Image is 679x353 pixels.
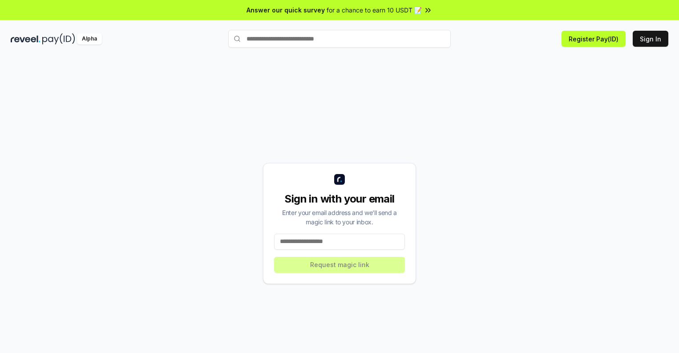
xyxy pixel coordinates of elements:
span: for a chance to earn 10 USDT 📝 [327,5,422,15]
img: pay_id [42,33,75,45]
button: Sign In [633,31,668,47]
img: logo_small [334,174,345,185]
div: Alpha [77,33,102,45]
img: reveel_dark [11,33,40,45]
button: Register Pay(ID) [562,31,626,47]
div: Enter your email address and we’ll send a magic link to your inbox. [274,208,405,227]
span: Answer our quick survey [247,5,325,15]
div: Sign in with your email [274,192,405,206]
